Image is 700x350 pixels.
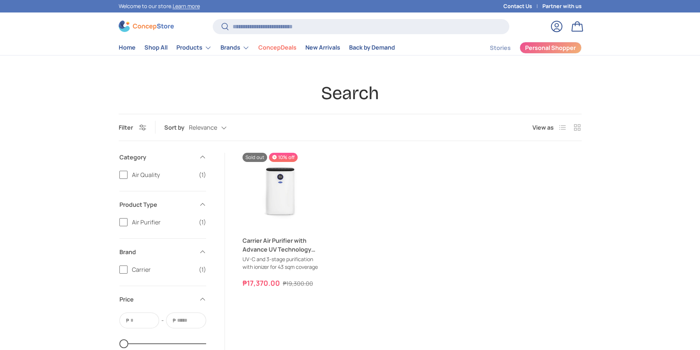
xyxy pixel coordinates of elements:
span: Carrier [132,265,194,274]
a: Contact Us [503,2,542,10]
img: ConcepStore [119,21,174,32]
span: Brand [119,248,194,256]
a: Learn more [173,3,200,10]
a: Back by Demand [349,40,395,55]
a: New Arrivals [305,40,340,55]
span: ₱ [125,317,130,324]
nav: Secondary [472,40,582,55]
a: Carrier Air Purifier with Advance UV Technology (CADR360) [243,236,319,254]
span: Category [119,153,194,162]
p: Welcome to our store. [119,2,200,10]
span: View as [532,123,554,132]
span: - [161,316,164,325]
a: Home [119,40,136,55]
summary: Price [119,286,206,313]
summary: Brand [119,239,206,265]
summary: Brands [216,40,254,55]
h1: Search [119,82,582,105]
a: Carrier Air Purifier with Advance UV Technology (CADR360) [243,153,319,229]
span: Air Purifier [132,218,194,227]
summary: Products [172,40,216,55]
span: Air Quality [132,170,194,179]
a: Products [176,40,212,55]
span: Filter [119,123,133,131]
button: Relevance [189,121,241,134]
span: Product Type [119,200,194,209]
label: Sort by [164,123,189,132]
button: Filter [119,123,146,131]
span: ₱ [172,317,176,324]
span: 10% off [269,153,298,162]
a: ConcepDeals [258,40,297,55]
summary: Product Type [119,191,206,218]
a: Brands [220,40,250,55]
span: Relevance [189,124,217,131]
span: Sold out [243,153,267,162]
span: Price [119,295,194,304]
a: Stories [490,41,511,55]
nav: Primary [119,40,395,55]
a: Personal Shopper [520,42,582,54]
span: (1) [199,170,206,179]
span: (1) [199,265,206,274]
summary: Category [119,144,206,170]
span: (1) [199,218,206,227]
a: Partner with us [542,2,582,10]
a: Shop All [144,40,168,55]
span: Personal Shopper [525,45,576,51]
